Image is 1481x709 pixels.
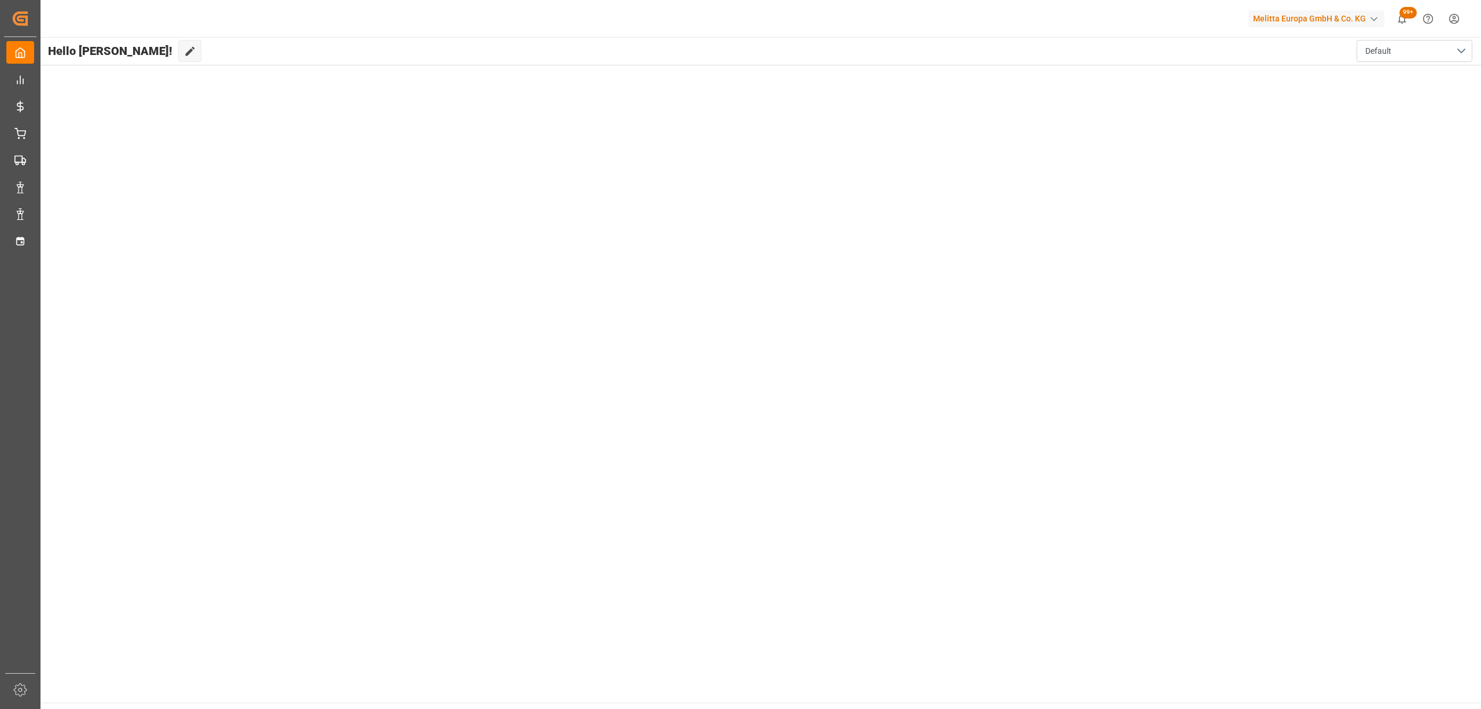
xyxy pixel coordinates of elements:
button: Melitta Europa GmbH & Co. KG [1248,8,1389,30]
span: 99+ [1399,7,1417,19]
div: Melitta Europa GmbH & Co. KG [1248,10,1384,27]
span: Default [1365,45,1391,57]
button: show 100 new notifications [1389,6,1415,32]
span: Hello [PERSON_NAME]! [48,40,172,62]
button: open menu [1357,40,1472,62]
button: Help Center [1415,6,1441,32]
